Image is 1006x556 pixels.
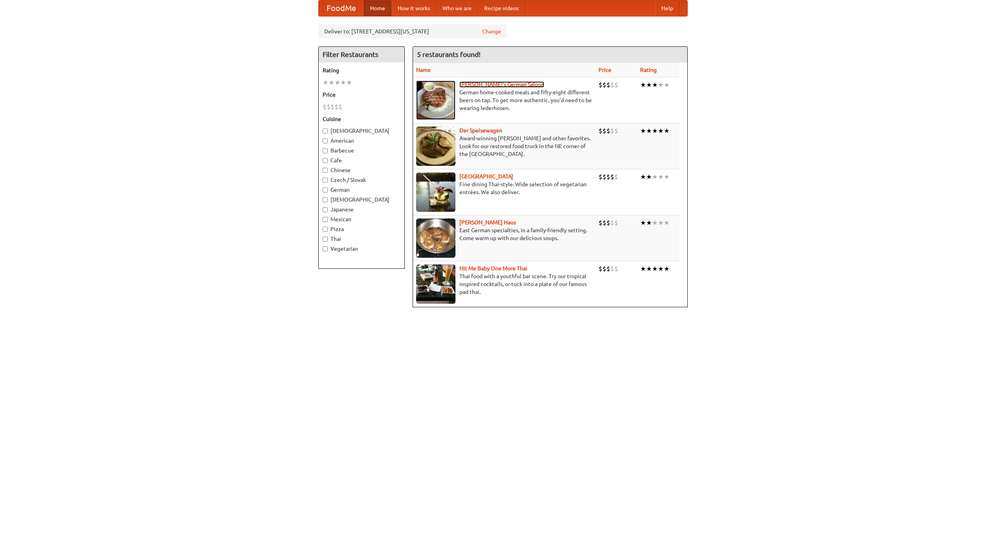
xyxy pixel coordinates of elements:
input: Czech / Slovak [323,178,328,183]
label: American [323,137,400,145]
input: Japanese [323,207,328,212]
li: ★ [658,172,664,181]
li: $ [598,172,602,181]
li: $ [598,81,602,89]
img: kohlhaus.jpg [416,218,455,258]
li: ★ [323,78,329,87]
li: ★ [658,81,664,89]
p: East German specialties, in a family-friendly setting. Come warm up with our delicious soups. [416,226,592,242]
label: German [323,186,400,194]
li: $ [598,264,602,273]
a: FoodMe [319,0,364,16]
input: Cafe [323,158,328,163]
li: ★ [646,81,652,89]
p: Fine dining Thai-style. Wide selection of vegetarian entrées. We also deliver. [416,180,592,196]
input: German [323,187,328,193]
a: Help [655,0,679,16]
a: Home [364,0,391,16]
li: ★ [652,172,658,181]
b: [PERSON_NAME] Haus [459,219,516,226]
li: ★ [646,264,652,273]
li: ★ [652,264,658,273]
input: Pizza [323,227,328,232]
li: $ [614,172,618,181]
h5: Rating [323,66,400,74]
li: $ [598,127,602,135]
label: [DEMOGRAPHIC_DATA] [323,196,400,204]
a: Hit Me Baby One More Thai [459,265,527,272]
label: [DEMOGRAPHIC_DATA] [323,127,400,135]
li: $ [610,172,614,181]
label: Chinese [323,166,400,174]
label: Barbecue [323,147,400,154]
li: ★ [652,127,658,135]
a: Change [482,28,501,35]
li: $ [598,218,602,227]
input: Thai [323,237,328,242]
li: $ [610,81,614,89]
a: Price [598,67,611,73]
li: ★ [640,172,646,181]
li: ★ [664,218,670,227]
li: $ [606,218,610,227]
p: Thai food with a youthful bar scene. Try our tropical inspired cocktails, or tuck into a plate of... [416,272,592,296]
li: $ [606,81,610,89]
li: $ [614,264,618,273]
ng-pluralize: 5 restaurants found! [417,51,481,58]
li: ★ [658,127,664,135]
li: $ [610,218,614,227]
li: ★ [346,78,352,87]
li: $ [327,103,330,111]
a: [GEOGRAPHIC_DATA] [459,173,513,180]
li: ★ [658,264,664,273]
li: $ [602,172,606,181]
input: [DEMOGRAPHIC_DATA] [323,128,328,134]
li: $ [614,81,618,89]
li: $ [602,218,606,227]
li: ★ [652,218,658,227]
input: Barbecue [323,148,328,153]
li: ★ [664,127,670,135]
p: Award-winning [PERSON_NAME] and other favorites. Look for our restored food truck in the NE corne... [416,134,592,158]
li: $ [330,103,334,111]
li: $ [602,81,606,89]
label: Japanese [323,206,400,213]
a: Rating [640,67,657,73]
label: Vegetarian [323,245,400,253]
li: $ [606,264,610,273]
h5: Price [323,91,400,99]
li: ★ [640,218,646,227]
img: esthers.jpg [416,81,455,120]
a: Name [416,67,431,73]
li: ★ [658,218,664,227]
li: ★ [664,264,670,273]
label: Czech / Slovak [323,176,400,184]
li: ★ [664,172,670,181]
li: ★ [664,81,670,89]
li: $ [610,264,614,273]
img: speisewagen.jpg [416,127,455,166]
a: Der Speisewagen [459,127,502,134]
label: Pizza [323,225,400,233]
li: $ [614,127,618,135]
li: $ [334,103,338,111]
input: Chinese [323,168,328,173]
input: American [323,138,328,143]
a: [PERSON_NAME]'s German Saloon [459,81,544,88]
h4: Filter Restaurants [319,47,404,62]
img: satay.jpg [416,172,455,212]
li: ★ [640,127,646,135]
li: $ [610,127,614,135]
li: $ [602,127,606,135]
li: $ [602,264,606,273]
li: ★ [640,81,646,89]
input: [DEMOGRAPHIC_DATA] [323,197,328,202]
li: $ [338,103,342,111]
li: ★ [640,264,646,273]
h5: Cuisine [323,115,400,123]
img: babythai.jpg [416,264,455,304]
